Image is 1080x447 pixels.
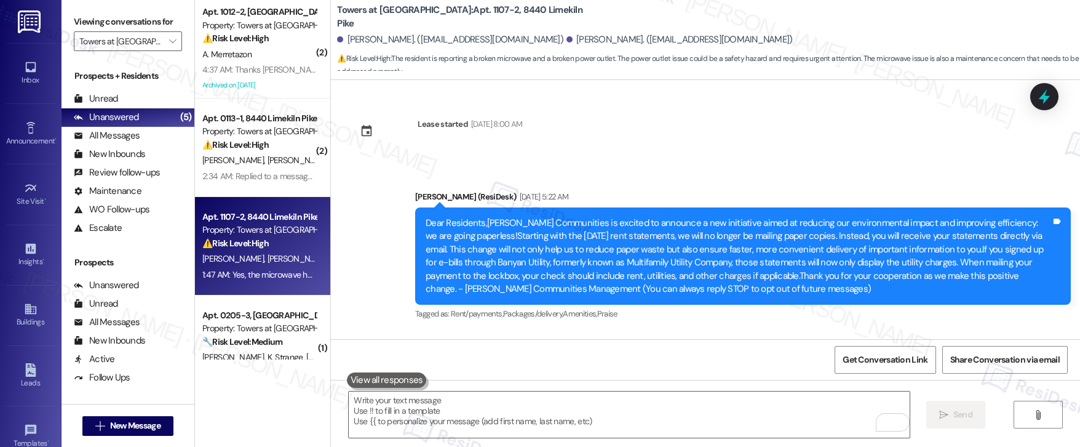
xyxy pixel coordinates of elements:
[202,171,354,182] div: 2:34 AM: Replied to a message:Thank you .
[202,33,269,44] strong: ⚠️ Risk Level: High
[74,92,118,105] div: Unread
[74,129,140,142] div: All Messages
[1033,410,1042,420] i: 
[926,401,986,429] button: Send
[177,108,195,127] div: (5)
[55,135,57,143] span: •
[349,392,909,438] textarea: To enrich screen reader interactions, please activate Accessibility in Grammarly extension settings
[202,238,269,249] strong: ⚠️ Risk Level: High
[517,190,569,203] div: [DATE] 5:22 AM
[563,308,597,319] span: Amenities ,
[74,353,115,366] div: Active
[44,195,46,204] span: •
[74,166,160,179] div: Review follow-ups
[74,279,139,292] div: Unanswered
[202,352,268,363] span: [PERSON_NAME]
[415,305,1071,323] div: Tagged as:
[201,78,317,93] div: Archived on [DATE]
[74,371,130,384] div: Follow Ups
[268,155,333,166] span: [PERSON_NAME]
[18,10,43,33] img: ResiDesk Logo
[202,322,316,335] div: Property: Towers at [GEOGRAPHIC_DATA]
[953,408,972,421] span: Send
[202,112,316,125] div: Apt. 0113-1, 8440 Limekiln Pike
[202,125,316,138] div: Property: Towers at [GEOGRAPHIC_DATA]
[415,190,1071,207] div: [PERSON_NAME] (ResiDesk)
[597,308,617,319] span: Praise
[202,64,1036,75] div: 4:37 AM: Thanks [PERSON_NAME]. The micro-wave is great. However, the technician did not hook my s...
[74,222,122,235] div: Escalate
[268,253,329,264] span: [PERSON_NAME]
[62,70,194,83] div: Prospects + Residents
[74,316,140,329] div: All Messages
[418,118,468,131] div: Lease started
[950,353,1060,366] span: Share Conversation via email
[202,309,316,322] div: Apt. 0205-3, [GEOGRAPHIC_DATA]
[202,336,282,347] strong: 🔧 Risk Level: Medium
[202,253,268,264] span: [PERSON_NAME]
[202,19,316,32] div: Property: Towers at [GEOGRAPHIC_DATA]
[337,52,1080,79] span: : The resident is reporting a broken microwave and a broken power outlet. The power outlet issue ...
[82,416,173,436] button: New Message
[42,256,44,264] span: •
[95,421,105,431] i: 
[835,346,935,374] button: Get Conversation Link
[110,419,161,432] span: New Message
[62,256,194,269] div: Prospects
[6,57,55,90] a: Inbox
[566,33,793,46] div: [PERSON_NAME]. ([EMAIL_ADDRESS][DOMAIN_NAME])
[426,217,1051,296] div: Dear Residents,[PERSON_NAME] Communities is excited to announce a new initiative aimed at reducin...
[306,352,371,363] span: [PERSON_NAME]
[202,155,268,166] span: [PERSON_NAME]
[74,111,139,124] div: Unanswered
[337,33,563,46] div: [PERSON_NAME]. ([EMAIL_ADDRESS][DOMAIN_NAME])
[202,49,252,60] span: A. Merretazon
[74,148,145,161] div: New Inbounds
[468,118,523,131] div: [DATE] 8:00 AM
[843,353,927,366] span: Get Conversation Link
[74,203,149,216] div: WO Follow-ups
[74,297,118,310] div: Unread
[6,178,55,211] a: Site Visit •
[202,6,316,18] div: Apt. 1012-2, [GEOGRAPHIC_DATA]
[503,308,563,319] span: Packages/delivery ,
[47,437,49,446] span: •
[74,185,141,198] div: Maintenance
[6,299,55,332] a: Buildings
[6,360,55,393] a: Leads
[6,238,55,272] a: Insights •
[202,139,269,150] strong: ⚠️ Risk Level: High
[74,334,145,347] div: New Inbounds
[79,31,162,51] input: All communities
[942,346,1068,374] button: Share Conversation via email
[939,410,948,420] i: 
[337,4,583,30] b: Towers at [GEOGRAPHIC_DATA]: Apt. 1107-2, 8440 Limekiln Pike
[337,54,390,63] strong: ⚠️ Risk Level: High
[268,352,307,363] span: K. Strange
[74,12,182,31] label: Viewing conversations for
[451,308,503,319] span: Rent/payments ,
[169,36,176,46] i: 
[202,223,316,236] div: Property: Towers at [GEOGRAPHIC_DATA]
[202,211,316,223] div: Apt. 1107-2, 8440 Limekiln Pike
